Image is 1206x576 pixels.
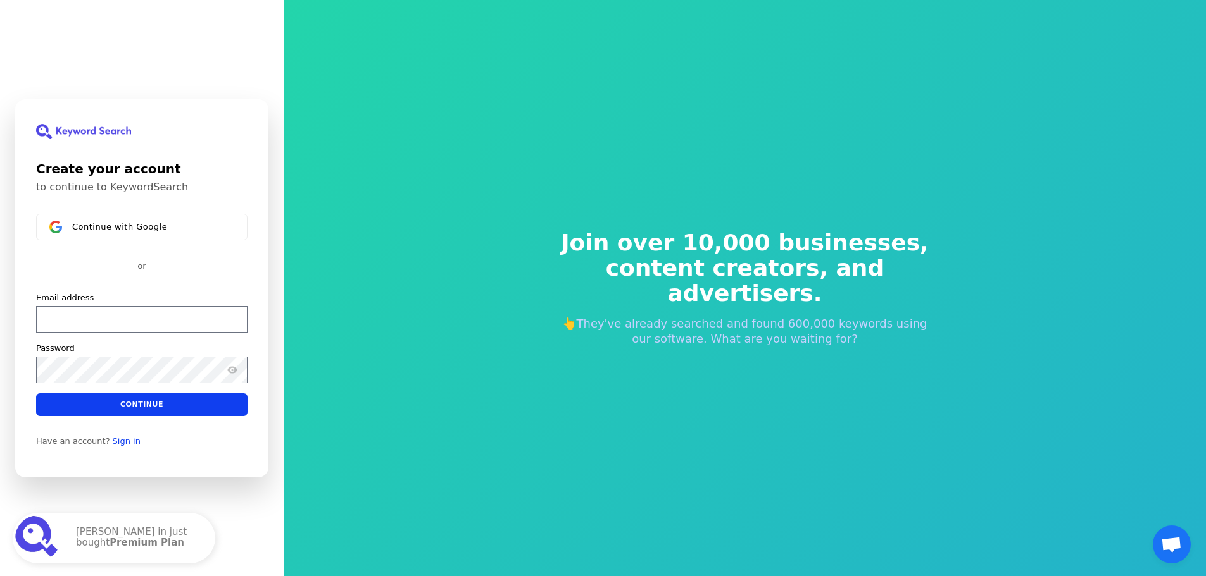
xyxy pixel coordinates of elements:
[113,436,141,446] a: Sign in
[76,527,203,549] p: [PERSON_NAME] in just bought
[553,316,938,346] p: 👆They've already searched and found 600,000 keywords using our software. What are you waiting for?
[36,124,131,139] img: KeywordSearch
[225,362,240,377] button: Show password
[553,230,938,255] span: Join over 10,000 businesses,
[36,214,248,240] button: Sign in with GoogleContinue with Google
[72,221,167,231] span: Continue with Google
[36,291,94,303] label: Email address
[36,393,248,415] button: Continue
[49,221,62,233] img: Sign in with Google
[110,537,184,548] strong: Premium Plan
[36,436,110,446] span: Have an account?
[1153,525,1191,563] div: Open chat
[36,181,248,193] p: to continue to KeywordSearch
[553,255,938,306] span: content creators, and advertisers.
[36,159,248,178] h1: Create your account
[137,260,146,272] p: or
[15,515,61,561] img: Premium Plan
[36,342,75,353] label: Password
